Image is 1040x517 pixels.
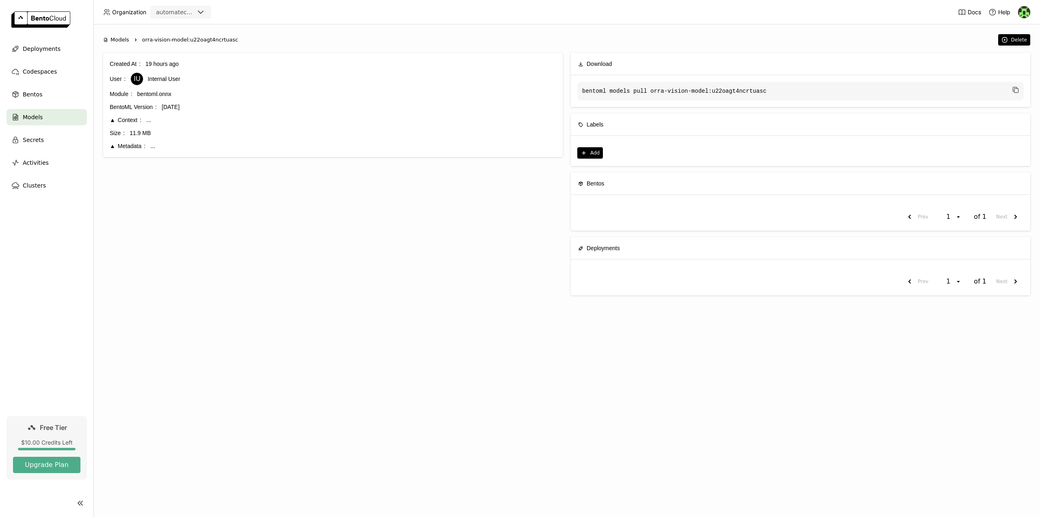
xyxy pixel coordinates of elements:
[581,150,587,156] svg: Plus
[23,67,57,76] span: Codespaces
[901,209,932,224] button: previous page. current page 1 of 1
[993,209,1024,224] button: next page. current page 1 of 1
[23,135,44,145] span: Secrets
[1011,37,1027,43] div: Delete
[110,36,129,44] span: Models
[23,89,42,99] span: Bentos
[23,158,49,168] span: Activities
[944,277,955,286] div: 1
[6,63,87,80] a: Codespaces
[137,89,556,98] div: bentoml.onnx
[110,89,132,98] div: Module
[6,41,87,57] a: Deployments
[110,116,141,124] div: Context
[998,9,1010,16] span: Help
[195,9,196,17] input: Selected automatechrobotik.
[974,277,986,286] span: of 1
[587,59,612,68] span: Download
[110,59,141,68] div: Created At
[110,103,157,111] div: BentoML Version
[6,86,87,103] a: Bentos
[13,457,80,473] button: Upgrade Plan
[6,155,87,171] a: Activities
[23,112,43,122] span: Models
[587,179,604,188] span: Bentos
[968,9,981,16] span: Docs
[958,8,981,16] a: Docs
[40,423,67,432] span: Free Tier
[130,72,143,85] div: Internal User
[577,82,1024,100] code: bentoml models pull orra-vision-model:u22oagt4ncrtuasc
[142,36,238,44] span: orra-vision-model:u22oagt4ncrtuasc
[974,213,986,221] span: of 1
[112,9,146,16] span: Organization
[110,129,125,137] div: Size
[132,37,139,43] svg: Right
[103,36,129,44] div: Models
[110,74,126,83] div: User
[130,129,556,137] div: 11.9 MB
[23,44,61,54] span: Deployments
[988,8,1010,16] div: Help
[1018,6,1030,18] img: Maxime Gagné
[131,73,143,85] div: IU
[587,120,603,129] span: Labels
[6,177,87,194] a: Clusters
[147,74,180,83] span: Internal User
[901,274,932,289] button: previous page. current page 1 of 1
[110,142,145,151] div: Metadata
[993,274,1024,289] button: next page. current page 1 of 1
[955,278,962,285] svg: open
[11,11,70,28] img: logo
[103,36,994,44] nav: Breadcrumbs navigation
[162,103,556,111] div: [DATE]
[145,61,179,67] span: 19 hours ago
[6,416,87,480] a: Free Tier$10.00 Credits LeftUpgrade Plan
[13,439,80,446] div: $10.00 Credits Left
[955,214,962,220] svg: open
[146,116,556,124] div: ...
[156,8,194,16] div: automatechrobotik
[6,109,87,125] a: Models
[587,244,620,253] span: Deployments
[23,181,46,190] span: Clusters
[998,34,1030,46] button: Delete
[6,132,87,148] a: Secrets
[944,213,955,221] div: 1
[577,147,603,159] button: Add
[150,142,556,151] div: ...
